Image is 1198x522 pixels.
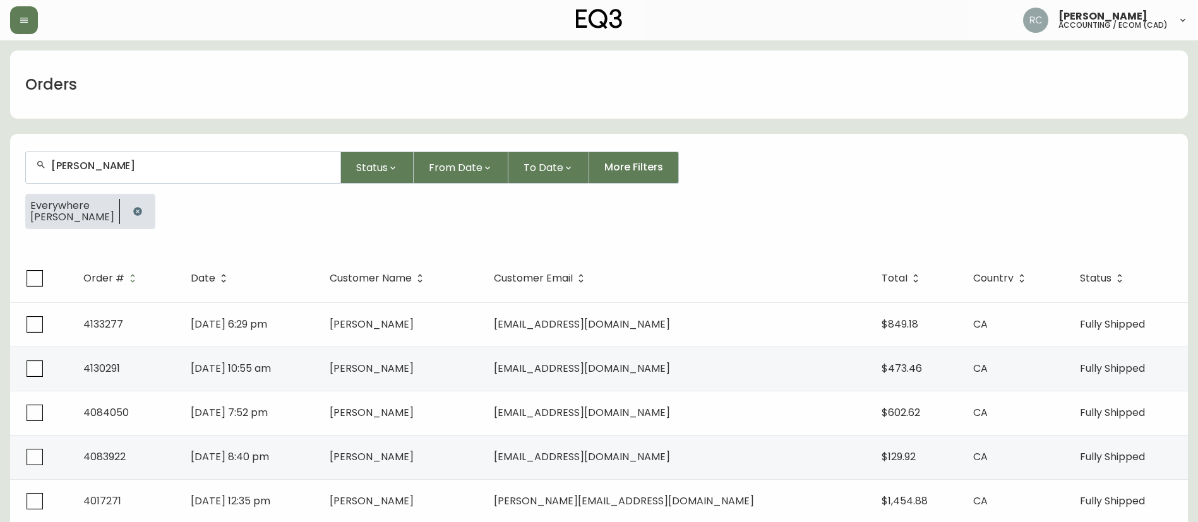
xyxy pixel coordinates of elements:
[882,449,916,464] span: $129.92
[882,361,922,376] span: $473.46
[330,494,414,508] span: [PERSON_NAME]
[330,275,412,282] span: Customer Name
[524,160,563,175] span: To Date
[83,273,141,284] span: Order #
[330,361,414,376] span: [PERSON_NAME]
[973,273,1030,284] span: Country
[1080,275,1111,282] span: Status
[83,317,123,331] span: 4133277
[191,449,269,464] span: [DATE] 8:40 pm
[973,317,988,331] span: CA
[973,494,988,508] span: CA
[341,151,414,184] button: Status
[882,494,928,508] span: $1,454.88
[1058,11,1147,21] span: [PERSON_NAME]
[83,494,121,508] span: 4017271
[30,211,114,223] span: [PERSON_NAME]
[494,405,670,420] span: [EMAIL_ADDRESS][DOMAIN_NAME]
[25,74,77,95] h1: Orders
[1080,405,1145,420] span: Fully Shipped
[330,317,414,331] span: [PERSON_NAME]
[1080,361,1145,376] span: Fully Shipped
[414,151,508,184] button: From Date
[330,405,414,420] span: [PERSON_NAME]
[1080,317,1145,331] span: Fully Shipped
[1080,494,1145,508] span: Fully Shipped
[51,160,330,172] input: Search
[83,449,126,464] span: 4083922
[973,361,988,376] span: CA
[576,9,623,29] img: logo
[494,275,573,282] span: Customer Email
[882,405,920,420] span: $602.62
[1080,273,1128,284] span: Status
[494,494,754,508] span: [PERSON_NAME][EMAIL_ADDRESS][DOMAIN_NAME]
[882,317,918,331] span: $849.18
[882,273,924,284] span: Total
[494,449,670,464] span: [EMAIL_ADDRESS][DOMAIN_NAME]
[429,160,482,175] span: From Date
[973,405,988,420] span: CA
[1023,8,1048,33] img: f4ba4e02bd060be8f1386e3ca455bd0e
[356,160,388,175] span: Status
[494,317,670,331] span: [EMAIL_ADDRESS][DOMAIN_NAME]
[30,200,114,211] span: Everywhere
[494,361,670,376] span: [EMAIL_ADDRESS][DOMAIN_NAME]
[191,361,271,376] span: [DATE] 10:55 am
[330,273,428,284] span: Customer Name
[83,361,120,376] span: 4130291
[1058,21,1168,29] h5: accounting / ecom (cad)
[191,273,232,284] span: Date
[589,151,679,184] button: More Filters
[83,275,124,282] span: Order #
[191,494,270,508] span: [DATE] 12:35 pm
[973,275,1014,282] span: Country
[494,273,589,284] span: Customer Email
[1080,449,1145,464] span: Fully Shipped
[191,317,267,331] span: [DATE] 6:29 pm
[191,405,268,420] span: [DATE] 7:52 pm
[83,405,129,420] span: 4084050
[508,151,589,184] button: To Date
[604,160,663,174] span: More Filters
[882,275,907,282] span: Total
[330,449,414,464] span: [PERSON_NAME]
[191,275,215,282] span: Date
[973,449,988,464] span: CA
